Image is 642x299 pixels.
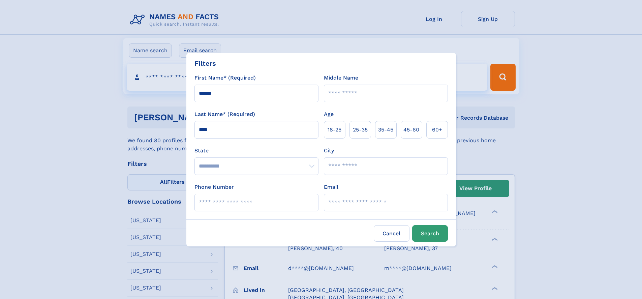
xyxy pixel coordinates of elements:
[194,110,255,118] label: Last Name* (Required)
[378,126,393,134] span: 35‑45
[412,225,448,242] button: Search
[353,126,368,134] span: 25‑35
[194,183,234,191] label: Phone Number
[403,126,419,134] span: 45‑60
[194,74,256,82] label: First Name* (Required)
[194,147,318,155] label: State
[328,126,341,134] span: 18‑25
[194,58,216,68] div: Filters
[324,183,338,191] label: Email
[432,126,442,134] span: 60+
[324,147,334,155] label: City
[324,74,358,82] label: Middle Name
[374,225,409,242] label: Cancel
[324,110,334,118] label: Age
